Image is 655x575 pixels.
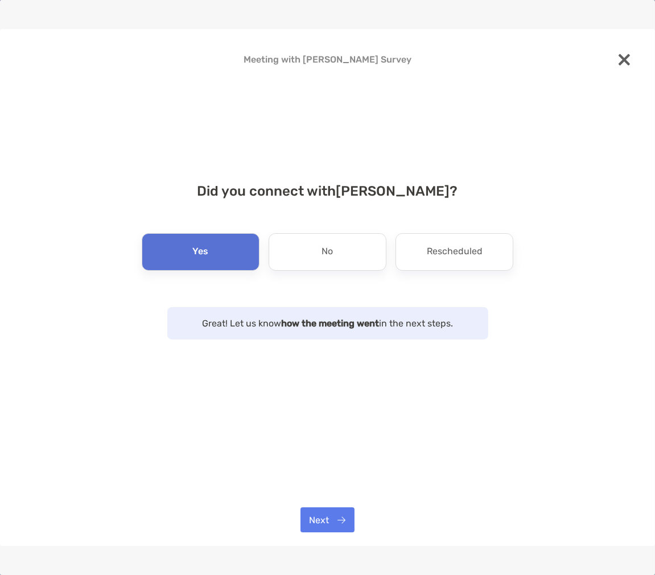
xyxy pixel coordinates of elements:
[179,316,477,330] p: Great! Let us know in the next steps.
[281,318,379,329] strong: how the meeting went
[619,54,630,65] img: close modal
[322,243,333,261] p: No
[300,507,355,532] button: Next
[427,243,483,261] p: Rescheduled
[18,54,637,65] h4: Meeting with [PERSON_NAME] Survey
[18,183,637,199] h4: Did you connect with [PERSON_NAME] ?
[192,243,208,261] p: Yes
